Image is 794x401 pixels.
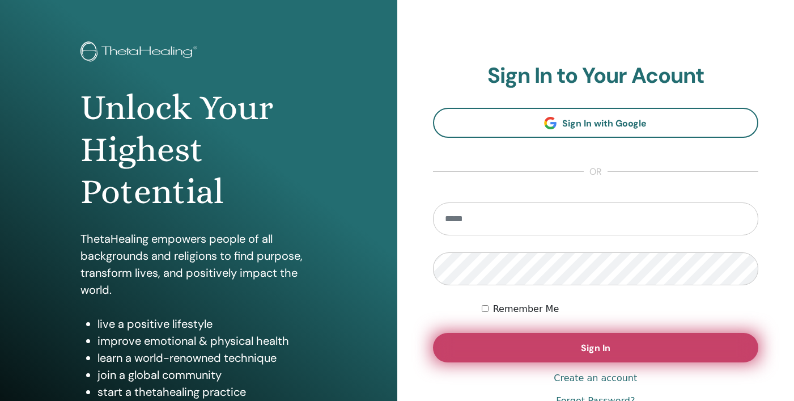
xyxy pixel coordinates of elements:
[482,302,758,316] div: Keep me authenticated indefinitely or until I manually logout
[97,349,317,366] li: learn a world-renowned technique
[97,315,317,332] li: live a positive lifestyle
[433,333,759,362] button: Sign In
[493,302,559,316] label: Remember Me
[80,87,317,213] h1: Unlock Your Highest Potential
[562,117,647,129] span: Sign In with Google
[80,230,317,298] p: ThetaHealing empowers people of all backgrounds and religions to find purpose, transform lives, a...
[581,342,610,354] span: Sign In
[554,372,637,385] a: Create an account
[433,63,759,89] h2: Sign In to Your Acount
[97,366,317,383] li: join a global community
[97,332,317,349] li: improve emotional & physical health
[97,383,317,400] li: start a thetahealing practice
[584,165,608,179] span: or
[433,108,759,138] a: Sign In with Google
